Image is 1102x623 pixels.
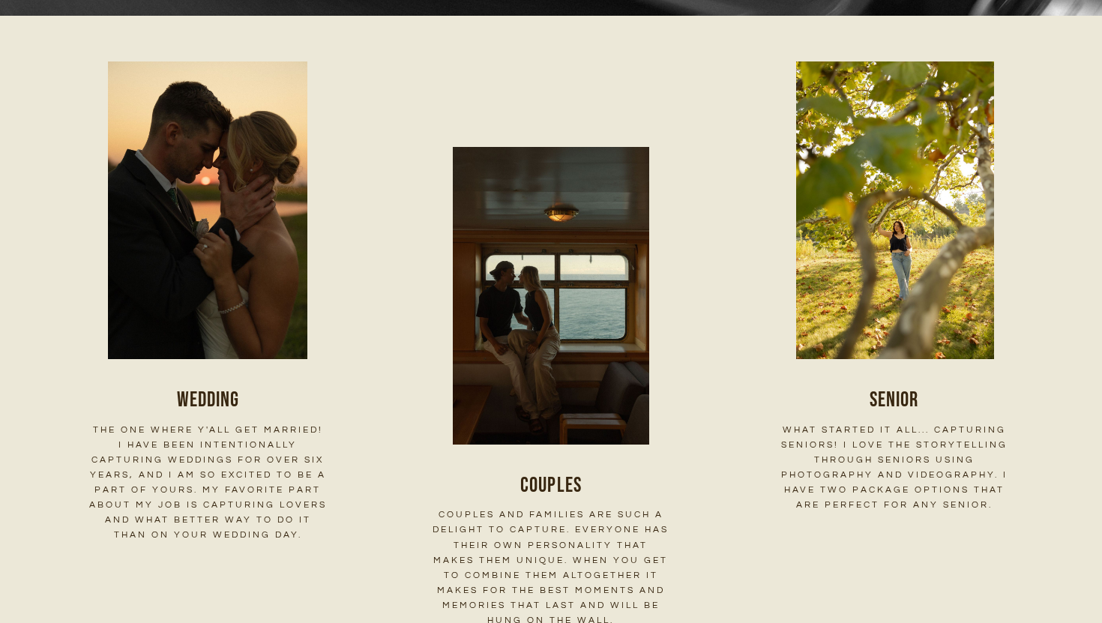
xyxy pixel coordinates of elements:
[89,423,328,543] h6: The ONE WHERE Y'ALL GET MARRIED! I HAVE BEEN INTENTIONALLY CAPTURING WEDDINGS FOR OVER SIX YEARS,...
[402,147,700,445] img: A couple sharing an intimate moment in a grassy meadow with mountains in the background at sunset.
[745,61,1044,513] a: Figure standing in autumn sunlight beneath golden tree branches. Senior WHAT STARTED IT ALL... CA...
[745,61,1044,360] img: Figure standing in autumn sunlight beneath golden tree branches.
[59,61,358,360] img: A romantic sunset photo of a couple embracing at a lakeside wedding ceremony in formal attire.
[59,61,358,543] a: A romantic sunset photo of a couple embracing at a lakeside wedding ceremony in formal attire. We...
[89,385,328,415] h3: Wedding
[775,423,1014,513] h6: WHAT STARTED IT ALL... CAPTURING SENIORS! I LOVE THE STORYTELLING THROUGH SENIORS USING PHOTOGRAP...
[432,471,670,500] h3: Couples
[775,385,1014,415] h3: Senior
